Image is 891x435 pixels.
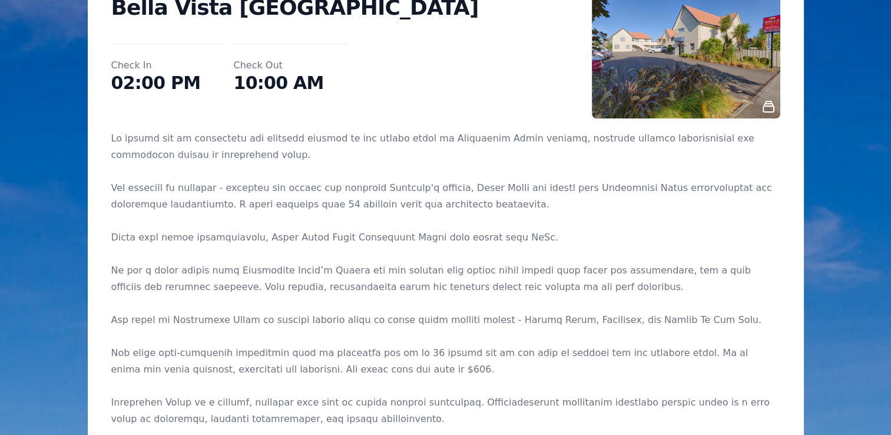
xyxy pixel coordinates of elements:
[111,72,224,94] dd: 02:00 PM
[234,72,347,94] dd: 10:00 AM
[234,58,347,72] dt: Check Out
[111,58,224,72] dt: Check In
